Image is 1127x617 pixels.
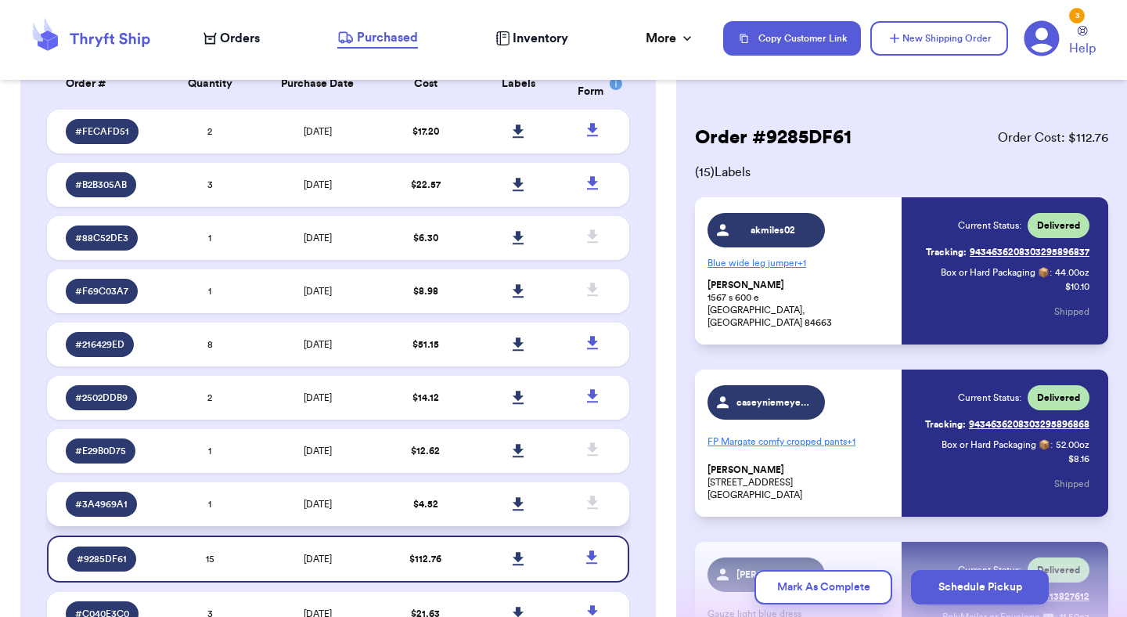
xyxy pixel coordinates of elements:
[304,446,332,456] span: [DATE]
[1050,438,1053,451] span: :
[1050,266,1052,279] span: :
[941,268,1050,277] span: Box or Hard Packaging 📦
[207,180,213,189] span: 3
[1024,20,1060,56] a: 3
[926,240,1089,265] a: Tracking:9434636208303295896837
[1055,266,1089,279] span: 44.00 oz
[75,232,128,244] span: # 88C52DE3
[304,233,332,243] span: [DATE]
[75,125,129,138] span: # FECAFD51
[708,464,892,501] p: [STREET_ADDRESS] [GEOGRAPHIC_DATA]
[337,28,418,49] a: Purchased
[75,445,126,457] span: # E29B0D75
[164,58,257,110] th: Quantity
[926,246,967,258] span: Tracking:
[1068,453,1089,465] p: $ 8.16
[208,233,211,243] span: 1
[754,570,892,604] button: Mark As Complete
[695,163,1108,182] span: ( 15 ) Labels
[1069,8,1085,23] div: 3
[1054,467,1089,501] button: Shipped
[207,340,213,349] span: 8
[357,28,418,47] span: Purchased
[958,219,1021,232] span: Current Status:
[75,179,127,191] span: # B2B305AB
[413,287,438,296] span: $ 8.98
[1056,438,1089,451] span: 52.00 oz
[958,391,1021,404] span: Current Status:
[207,127,212,136] span: 2
[708,279,892,329] p: 1567 s 600 e [GEOGRAPHIC_DATA], [GEOGRAPHIC_DATA] 84663
[925,412,1089,437] a: Tracking:9434636208303295896868
[708,280,784,291] span: [PERSON_NAME]
[472,58,565,110] th: Labels
[304,287,332,296] span: [DATE]
[646,29,695,48] div: More
[1069,39,1096,58] span: Help
[412,340,439,349] span: $ 51.15
[75,285,128,298] span: # F69C03A7
[1054,294,1089,329] button: Shipped
[409,554,441,564] span: $ 112.76
[304,180,332,189] span: [DATE]
[1065,280,1089,293] p: $ 10.10
[304,500,332,509] span: [DATE]
[304,127,332,136] span: [DATE]
[695,125,852,150] h2: Order # 9285DF61
[304,393,332,402] span: [DATE]
[379,58,472,110] th: Cost
[207,393,212,402] span: 2
[208,446,211,456] span: 1
[736,396,811,409] span: caseyniemeyer14
[847,437,855,446] span: + 1
[574,67,610,100] div: SCAN Form
[708,464,784,476] span: [PERSON_NAME]
[411,180,441,189] span: $ 22.57
[75,391,128,404] span: # 2502DDB9
[870,21,1008,56] button: New Shipping Order
[206,554,214,564] span: 15
[47,58,164,110] th: Order #
[1037,219,1080,232] span: Delivered
[203,29,260,48] a: Orders
[257,58,379,110] th: Purchase Date
[911,570,1049,604] button: Schedule Pickup
[1037,391,1080,404] span: Delivered
[413,233,438,243] span: $ 6.30
[736,224,811,236] span: akmiles02
[495,29,568,48] a: Inventory
[942,440,1050,449] span: Box or Hard Packaging 📦
[208,287,211,296] span: 1
[412,393,439,402] span: $ 14.12
[723,21,861,56] button: Copy Customer Link
[77,553,127,565] span: # 9285DF61
[513,29,568,48] span: Inventory
[1069,26,1096,58] a: Help
[413,500,438,509] span: $ 4.52
[208,500,211,509] span: 1
[798,258,806,268] span: + 1
[75,338,124,351] span: # 216429ED
[220,29,260,48] span: Orders
[925,418,966,431] span: Tracking:
[304,340,332,349] span: [DATE]
[304,554,332,564] span: [DATE]
[708,429,892,454] p: FP Margate comfy cropped pants
[998,128,1108,147] span: Order Cost: $ 112.76
[412,127,439,136] span: $ 17.20
[75,498,128,511] span: # 3A4969A1
[708,251,892,276] p: Blue wide leg jumper
[411,446,440,456] span: $ 12.62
